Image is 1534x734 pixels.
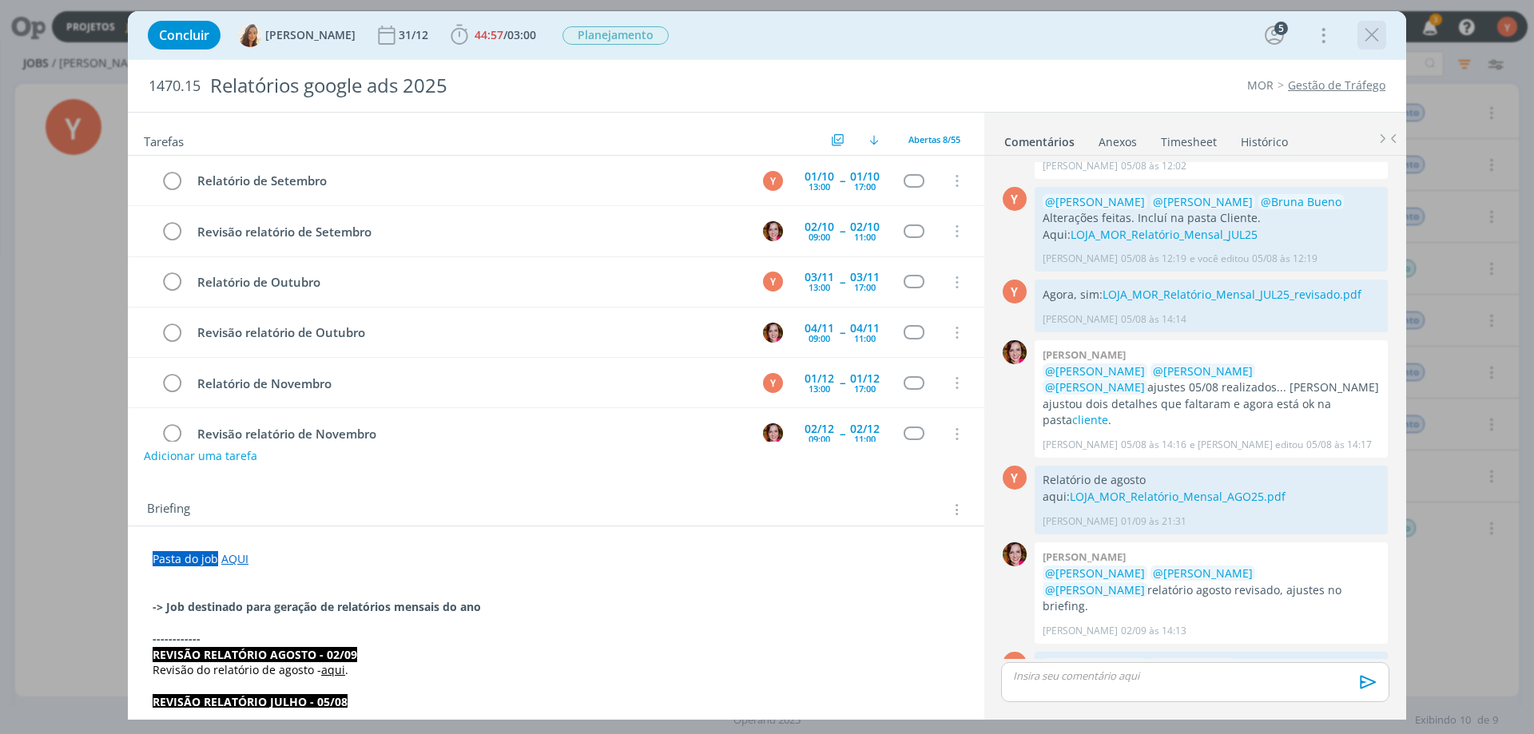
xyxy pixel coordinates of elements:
[908,133,960,145] span: Abertas 8/55
[507,27,536,42] span: 03:00
[850,171,880,182] div: 01/10
[1043,287,1380,303] p: Agora, sim:
[1045,363,1145,379] span: @[PERSON_NAME]
[840,377,844,388] span: --
[761,371,785,395] button: Y
[805,171,834,182] div: 01/10
[345,662,348,677] span: .
[840,175,844,186] span: --
[850,272,880,283] div: 03/11
[805,272,834,283] div: 03/11
[190,424,748,444] div: Revisão relatório de Novembro
[761,320,785,344] button: B
[854,334,876,343] div: 11:00
[850,373,880,384] div: 01/12
[190,272,748,292] div: Relatório de Outubro
[1247,77,1274,93] a: MOR
[1121,624,1186,638] span: 02/09 às 14:13
[1190,438,1303,452] span: e [PERSON_NAME] editou
[1043,312,1118,327] p: [PERSON_NAME]
[854,384,876,393] div: 17:00
[1043,514,1118,529] p: [PERSON_NAME]
[1003,280,1027,304] div: Y
[809,334,830,343] div: 09:00
[1190,252,1249,266] span: e você editou
[854,434,876,443] div: 11:00
[850,423,880,434] div: 02/12
[562,26,669,45] span: Planejamento
[153,551,218,566] span: Pasta do job
[143,442,258,470] button: Adicionar uma tarefa
[148,21,221,50] button: Concluir
[809,283,830,292] div: 13:00
[1153,194,1253,209] span: @[PERSON_NAME]
[321,662,345,677] a: aqui
[1261,194,1341,209] span: @Bruna Bueno
[1003,652,1027,676] div: Y
[1099,134,1137,150] div: Anexos
[1121,252,1186,266] span: 05/08 às 12:19
[153,662,321,677] span: Revisão do relatório de agosto -
[1240,127,1289,150] a: Histórico
[153,694,348,709] strong: REVISÃO RELATÓRIO JULHO - 05/08
[1121,312,1186,327] span: 05/08 às 14:14
[809,434,830,443] div: 09:00
[1045,379,1145,395] span: @[PERSON_NAME]
[503,27,507,42] span: /
[1043,159,1118,173] p: [PERSON_NAME]
[840,225,844,236] span: --
[1121,159,1186,173] span: 05/08 às 12:02
[1121,438,1186,452] span: 05/08 às 14:16
[562,26,670,46] button: Planejamento
[128,11,1406,720] div: dialog
[149,77,201,95] span: 1470.15
[159,29,209,42] span: Concluir
[238,23,356,47] button: V[PERSON_NAME]
[475,27,503,42] span: 44:57
[869,135,879,145] img: arrow-down.svg
[447,22,540,48] button: 44:57/03:00
[761,422,785,446] button: B
[761,219,785,243] button: B
[1288,77,1385,93] a: Gestão de Tráfego
[144,130,184,149] span: Tarefas
[1043,565,1380,614] p: relatório agosto revisado, ajustes no briefing.
[1252,252,1317,266] span: 05/08 às 12:19
[1043,252,1118,266] p: [PERSON_NAME]
[809,232,830,241] div: 09:00
[204,66,864,105] div: Relatórios google ads 2025
[850,221,880,232] div: 02/10
[805,423,834,434] div: 02/12
[1043,363,1380,429] p: ajustes 05/08 realizados... [PERSON_NAME] ajustou dois detalhes que faltaram e agora está ok na p...
[809,182,830,191] div: 13:00
[1262,22,1287,48] button: 5
[147,499,190,520] span: Briefing
[1043,472,1380,505] p: Relatório de agosto aqui:
[1121,514,1186,529] span: 01/09 às 21:31
[238,23,262,47] img: V
[1003,466,1027,490] div: Y
[1153,658,1234,673] span: @Bruna Bueno
[1003,187,1027,211] div: Y
[153,631,201,646] strong: ------------
[840,428,844,439] span: --
[763,171,783,191] div: Y
[1043,210,1380,243] p: Alterações feitas. Incluí na pasta Cliente. Aqui:
[399,30,431,41] div: 31/12
[190,374,748,394] div: Relatório de Novembro
[805,373,834,384] div: 01/12
[1306,438,1372,452] span: 05/08 às 14:17
[1003,127,1075,150] a: Comentários
[1045,194,1145,209] span: @[PERSON_NAME]
[265,30,356,41] span: [PERSON_NAME]
[854,232,876,241] div: 11:00
[1072,412,1108,427] a: cliente
[761,270,785,294] button: Y
[763,373,783,393] div: Y
[1003,340,1027,364] img: B
[190,222,748,242] div: Revisão relatório de Setembro
[1043,658,1380,707] p: Relatório agosto com ajustes de revisão:
[153,647,357,662] strong: REVISÃO RELATÓRIO AGOSTO - 02/09
[854,283,876,292] div: 17:00
[1043,438,1118,452] p: [PERSON_NAME]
